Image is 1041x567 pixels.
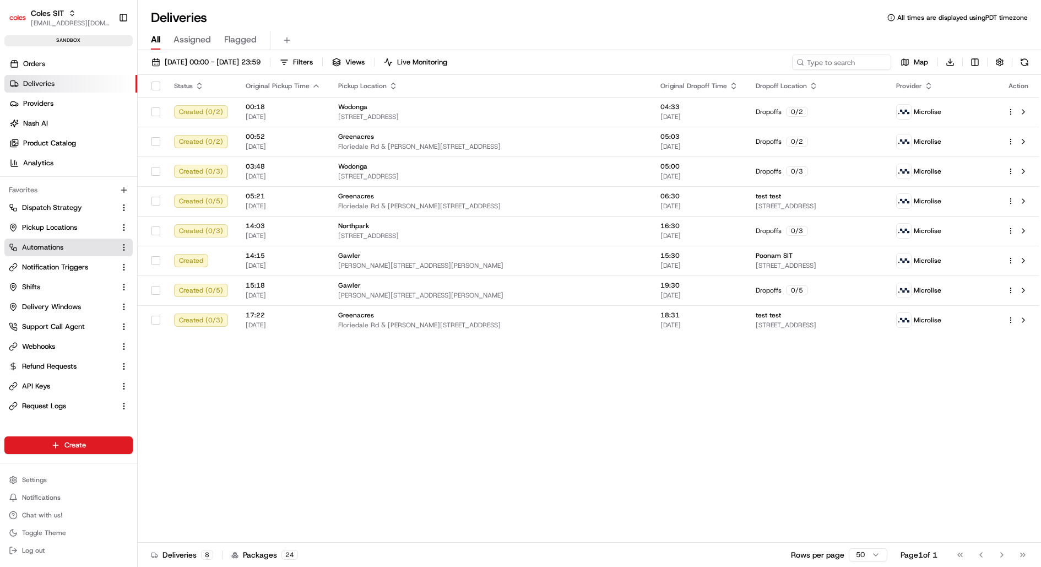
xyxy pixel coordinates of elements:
[338,142,643,151] span: Floriedale Rd & [PERSON_NAME][STREET_ADDRESS]
[756,167,782,176] span: Dropoffs
[338,311,374,320] span: Greenacres
[281,550,298,560] div: 24
[9,223,115,233] a: Pickup Locations
[338,291,643,300] span: [PERSON_NAME][STREET_ADDRESS][PERSON_NAME]
[231,549,298,560] div: Packages
[224,33,257,46] span: Flagged
[4,338,133,355] button: Webhooks
[151,9,207,26] h1: Deliveries
[4,436,133,454] button: Create
[4,134,137,152] a: Product Catalog
[914,197,941,206] span: Microlise
[4,318,133,336] button: Support Call Agent
[660,261,738,270] span: [DATE]
[4,154,137,172] a: Analytics
[338,102,367,111] span: Wodonga
[11,160,20,169] div: 📗
[4,95,137,112] a: Providers
[660,142,738,151] span: [DATE]
[660,132,738,141] span: 05:03
[901,549,937,560] div: Page 1 of 1
[7,155,89,175] a: 📗Knowledge Base
[660,112,738,121] span: [DATE]
[756,311,781,320] span: test test
[4,278,133,296] button: Shifts
[4,258,133,276] button: Notification Triggers
[914,286,941,295] span: Microlise
[756,286,782,295] span: Dropoffs
[338,222,369,230] span: Northpark
[9,322,115,332] a: Support Call Agent
[23,138,76,148] span: Product Catalog
[22,159,84,170] span: Knowledge Base
[660,251,738,260] span: 15:30
[22,203,82,213] span: Dispatch Strategy
[9,282,115,292] a: Shifts
[4,239,133,256] button: Automations
[4,525,133,541] button: Toggle Theme
[660,321,738,330] span: [DATE]
[897,224,911,238] img: microlise_logo.jpeg
[246,192,321,201] span: 05:21
[756,226,782,235] span: Dropoffs
[338,281,361,290] span: Gawler
[338,112,643,121] span: [STREET_ADDRESS]
[4,55,137,73] a: Orders
[23,118,48,128] span: Nash AI
[756,202,879,210] span: [STREET_ADDRESS]
[897,134,911,149] img: microlise_logo.jpeg
[756,137,782,146] span: Dropoffs
[792,55,891,70] input: Type to search
[9,203,115,213] a: Dispatch Strategy
[275,55,318,70] button: Filters
[660,281,738,290] span: 19:30
[173,33,211,46] span: Assigned
[4,75,137,93] a: Deliveries
[786,166,808,176] div: 0 / 3
[786,226,808,236] div: 0 / 3
[338,321,643,330] span: Floriedale Rd & [PERSON_NAME][STREET_ADDRESS]
[914,167,941,176] span: Microlise
[338,132,374,141] span: Greenacres
[9,342,115,352] a: Webhooks
[4,219,133,236] button: Pickup Locations
[756,192,781,201] span: test test
[9,9,26,26] img: Coles SIT
[22,262,88,272] span: Notification Triggers
[22,342,55,352] span: Webhooks
[246,281,321,290] span: 15:18
[22,242,63,252] span: Automations
[338,192,374,201] span: Greenacres
[897,253,911,268] img: microlise_logo.jpeg
[327,55,370,70] button: Views
[897,283,911,298] img: microlise_logo.jpeg
[246,222,321,230] span: 14:03
[246,112,321,121] span: [DATE]
[914,107,941,116] span: Microlise
[660,172,738,181] span: [DATE]
[4,397,133,415] button: Request Logs
[23,59,45,69] span: Orders
[246,261,321,270] span: [DATE]
[11,44,200,61] p: Welcome 👋
[4,490,133,505] button: Notifications
[246,142,321,151] span: [DATE]
[4,377,133,395] button: API Keys
[147,55,265,70] button: [DATE] 00:00 - [DATE] 23:59
[37,105,181,116] div: Start new chat
[756,261,879,270] span: [STREET_ADDRESS]
[22,493,61,502] span: Notifications
[78,186,133,195] a: Powered byPylon
[756,321,879,330] span: [STREET_ADDRESS]
[246,102,321,111] span: 00:18
[338,172,643,181] span: [STREET_ADDRESS]
[660,202,738,210] span: [DATE]
[31,8,64,19] span: Coles SIT
[897,105,911,119] img: microlise_logo.jpeg
[293,57,313,67] span: Filters
[914,57,928,67] span: Map
[246,231,321,240] span: [DATE]
[379,55,452,70] button: Live Monitoring
[4,115,137,132] a: Nash AI
[914,226,941,235] span: Microlise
